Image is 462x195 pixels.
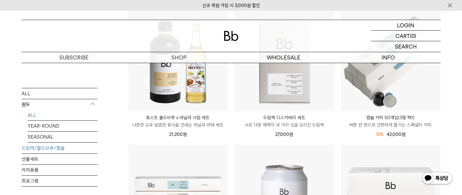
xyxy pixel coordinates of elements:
a: ALL [22,88,98,99]
span: 원 [289,132,293,137]
span: 원 [183,132,187,137]
a: 커피용품 [22,165,98,175]
p: INFO [336,52,441,63]
a: 프로그램 [22,176,98,186]
p: 나른한 오후 달콤한 휴식을 건네는 바닐라 라떼 세트 [128,121,228,129]
a: SHOP [126,52,231,63]
p: 원두 [22,99,98,110]
div: 12% [376,131,384,138]
p: WHOLESALE [231,52,336,63]
a: 캡슐 커피 50개입(3종 택1) 버튼 한 번으로 간편하게 즐기는 스페셜티 커피 [341,114,440,129]
p: SEARCH [395,41,417,52]
p: 서로 다른 매력의 네 가지 싱글 오리진 드립백 [234,121,334,129]
p: 버튼 한 번으로 간편하게 즐기는 스페셜티 커피 [341,121,440,129]
a: 선물세트 [22,154,98,164]
a: SUBSCRIBE [22,52,126,63]
a: LOGIN [371,20,441,31]
a: 토스트 콜드브루 x 바닐라 시럽 세트 나른한 오후 달콤한 휴식을 건네는 바닐라 라떼 세트 [128,114,228,129]
span: 원 [402,132,406,137]
a: 드립백 디스커버리 세트 서로 다른 매력의 네 가지 싱글 오리진 드립백 [234,114,334,129]
span: 21,200 [169,132,187,137]
a: CART (0) [371,31,441,41]
span: 42,000 [387,132,406,137]
p: LOGIN [397,20,414,30]
a: 드립백/콜드브루/캡슐 [22,143,98,153]
span: 27,000 [275,132,293,137]
p: 토스트 콜드브루 x 바닐라 시럽 세트 [128,114,228,121]
p: 드립백 디스커버리 세트 [234,114,334,121]
p: (0) [410,31,416,41]
a: 신규 회원 가입 시 3,000원 할인 [202,3,260,8]
img: 카카오톡 채널 1:1 채팅 버튼 [421,171,453,186]
p: 캡슐 커피 50개입(3종 택1) [341,114,440,121]
a: YEAR-ROUND [28,121,98,131]
img: 로고 [224,31,238,41]
a: ALL [28,110,98,120]
a: SEASONAL [28,132,98,142]
p: CART [395,31,410,41]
